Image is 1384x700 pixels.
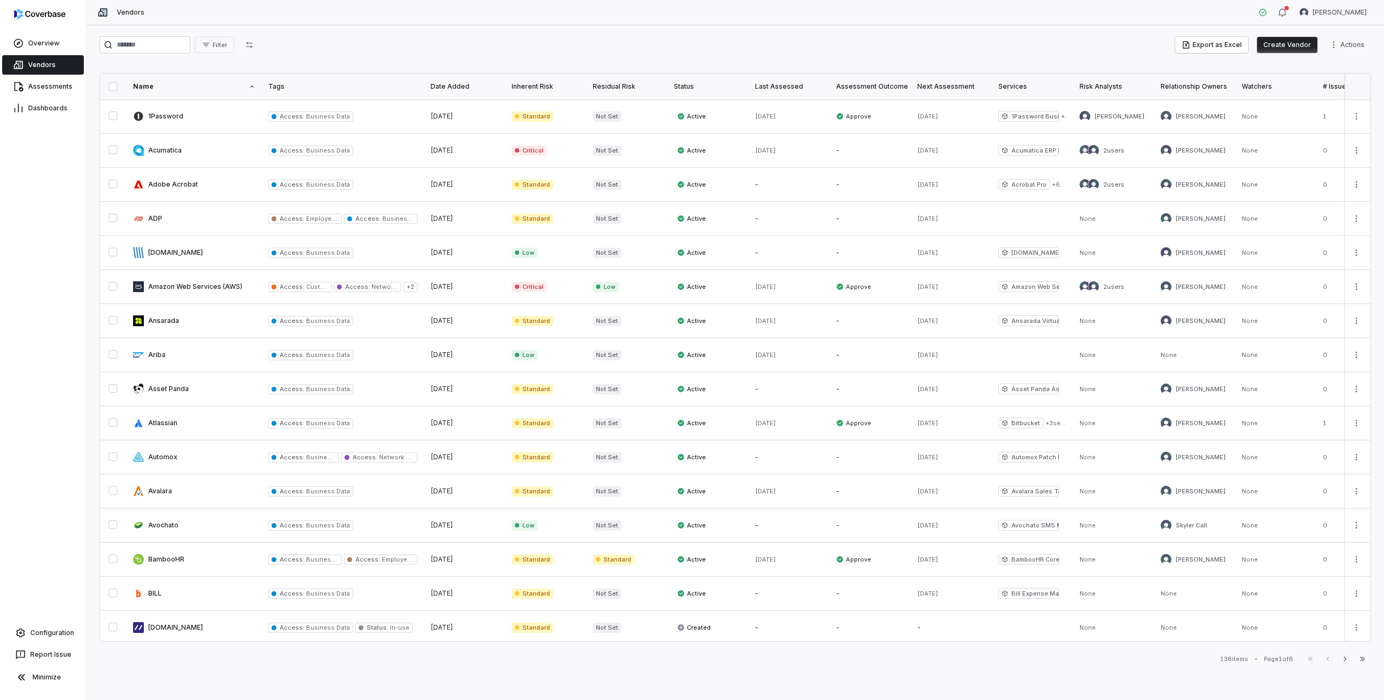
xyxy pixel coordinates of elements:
img: Mike Lewis avatar [1080,145,1090,156]
span: Standard [512,486,553,497]
span: Active [677,419,706,427]
span: In-use [388,624,409,631]
img: Mike Lewis avatar [1080,281,1090,292]
span: Access : [345,283,370,290]
span: Status : [367,624,388,631]
span: 2 users [1103,283,1124,290]
td: - [749,440,830,474]
span: Dashboards [28,104,68,113]
button: More actions [1348,381,1365,397]
span: Business Data [304,521,349,529]
span: Not Set [593,111,621,122]
span: Access : [280,590,304,597]
div: Page 1 of 6 [1264,655,1293,663]
span: Business Data [304,181,349,188]
span: Critical [512,146,547,156]
button: More actions [1348,619,1365,636]
td: - [830,338,911,372]
span: Standard [512,554,553,565]
span: [DATE] [755,113,776,120]
div: Relationship Owners [1161,82,1229,91]
span: [DATE] [431,521,453,529]
span: Business Data [304,113,349,120]
span: [DATE] [431,351,453,359]
span: [DATE] [917,147,938,154]
button: More actions [1348,551,1365,567]
span: [PERSON_NAME] [1176,556,1226,564]
td: - [749,372,830,406]
span: Active [677,351,706,359]
span: [DATE] [917,113,938,120]
td: - [749,611,830,645]
span: Business Data [304,556,349,563]
span: Access : [280,249,304,256]
td: - [830,577,911,611]
span: Not Set [593,248,621,258]
span: [PERSON_NAME] [1176,385,1226,393]
span: Access : [353,453,378,461]
span: Active [677,248,706,257]
span: Active [677,555,706,564]
span: Not Set [593,589,621,599]
span: [DATE] [431,214,453,222]
span: Active [677,453,706,461]
span: Business Data [304,249,349,256]
span: Acumatica ERP Systems [998,145,1059,156]
span: Vendors [28,61,56,69]
span: Access : [280,283,304,290]
td: - [749,168,830,202]
img: Tyler Ray avatar [1161,281,1171,292]
a: Assessments [2,77,84,96]
span: [DATE] [917,487,938,495]
span: Active [677,214,706,223]
span: Vendors [117,8,144,17]
span: Low [512,520,538,531]
span: [PERSON_NAME] [1095,113,1144,121]
span: Access : [280,147,304,154]
span: Amazon Web Services [998,281,1059,292]
span: Network Access [370,283,421,290]
span: [DATE] [917,556,938,563]
span: 2 users [1103,181,1124,188]
div: Risk Analysts [1080,82,1148,91]
span: [PERSON_NAME] [1176,453,1226,461]
span: Standard [512,214,553,224]
td: - [830,372,911,406]
span: [DATE] [431,316,453,325]
span: Not Set [593,452,621,463]
span: Access : [280,317,304,325]
span: Access : [280,215,304,222]
span: Not Set [593,180,621,190]
span: Overview [28,39,59,48]
img: James Rollins avatar [1161,145,1171,156]
span: Access : [280,453,304,461]
span: Business Data [381,215,426,222]
span: [PERSON_NAME] [1176,181,1226,189]
span: Filter [213,41,227,49]
span: Access : [280,487,304,495]
span: [DATE] [431,248,453,256]
span: Acrobat Pro [998,179,1050,190]
button: More actions [1348,313,1365,329]
span: Standard [593,554,634,565]
td: - [749,236,830,270]
span: Low [512,350,538,360]
span: [PERSON_NAME] [1176,147,1226,155]
span: Access : [355,556,380,563]
span: [DATE] [431,453,453,461]
span: Avochato SMS Marketing Software [998,520,1059,531]
span: Business Data [304,624,349,631]
span: Minimize [32,673,61,682]
span: Not Set [593,486,621,497]
button: Export as Excel [1175,37,1248,53]
span: BambooHR Core HR Software [998,554,1059,565]
span: Business Data [304,317,349,325]
button: More actions [1348,210,1365,227]
img: Paul Turner avatar [1161,554,1171,565]
span: Business Data [304,487,349,495]
span: [PERSON_NAME] [1176,419,1226,427]
span: [DATE] [755,556,776,563]
span: Active [677,282,706,291]
span: Bitbucket [998,418,1043,428]
button: More actions [1348,347,1365,363]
